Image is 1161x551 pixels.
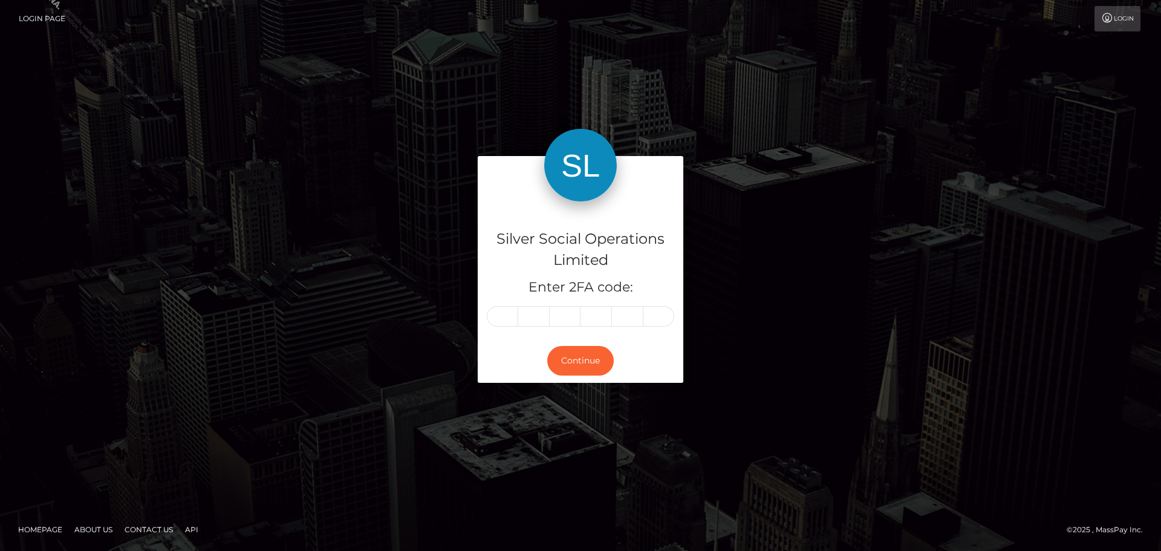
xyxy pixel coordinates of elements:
[547,346,614,376] button: Continue
[1067,523,1152,536] div: © 2025 , MassPay Inc.
[180,520,203,539] a: API
[120,520,178,539] a: Contact Us
[19,6,65,31] a: Login Page
[1094,6,1140,31] a: Login
[70,520,117,539] a: About Us
[487,278,674,297] h5: Enter 2FA code:
[13,520,67,539] a: Homepage
[544,129,617,201] img: Silver Social Operations Limited
[487,229,674,271] h4: Silver Social Operations Limited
